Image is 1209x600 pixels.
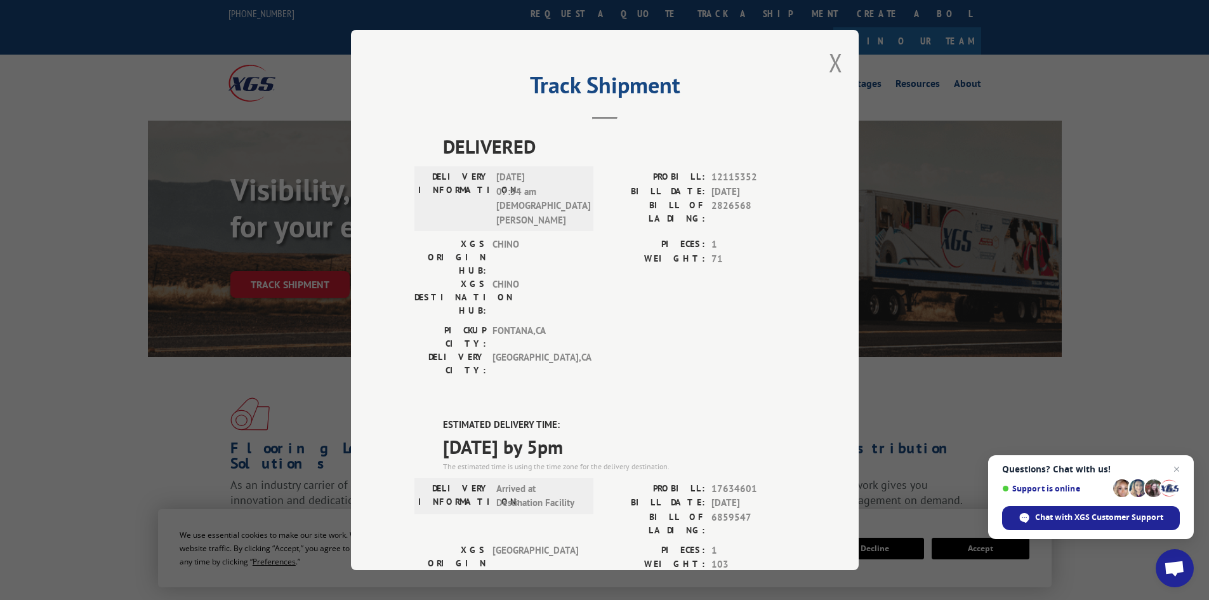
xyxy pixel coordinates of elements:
span: 1 [711,543,795,558]
span: CHINO [492,237,578,277]
span: 17634601 [711,482,795,497]
label: WEIGHT: [605,557,705,572]
span: 12115352 [711,170,795,185]
label: PICKUP CITY: [414,324,486,350]
span: [DATE] [711,496,795,510]
label: DELIVERY INFORMATION: [418,482,490,510]
span: FONTANA , CA [492,324,578,350]
span: DELIVERED [443,132,795,161]
span: [DATE] [711,185,795,199]
span: [GEOGRAPHIC_DATA] , CA [492,350,578,377]
div: Chat with XGS Customer Support [1002,506,1180,530]
span: 6859547 [711,510,795,537]
span: [GEOGRAPHIC_DATA] [492,543,578,583]
div: Open chat [1156,549,1194,587]
span: Questions? Chat with us! [1002,464,1180,474]
label: XGS ORIGIN HUB: [414,543,486,583]
button: Close modal [829,46,843,79]
span: Arrived at Destination Facility [496,482,582,510]
label: BILL DATE: [605,496,705,510]
label: XGS DESTINATION HUB: [414,277,486,317]
span: Support is online [1002,484,1109,493]
span: [DATE] 07:54 am [DEMOGRAPHIC_DATA][PERSON_NAME] [496,170,582,227]
label: DELIVERY CITY: [414,350,486,377]
span: Chat with XGS Customer Support [1035,512,1163,523]
div: The estimated time is using the time zone for the delivery destination. [443,461,795,472]
label: PROBILL: [605,482,705,497]
label: PIECES: [605,237,705,252]
label: BILL OF LADING: [605,199,705,225]
label: ESTIMATED DELIVERY TIME: [443,418,795,432]
label: WEIGHT: [605,252,705,267]
label: PROBILL: [605,170,705,185]
span: 71 [711,252,795,267]
label: XGS ORIGIN HUB: [414,237,486,277]
span: 2826568 [711,199,795,225]
span: 103 [711,557,795,572]
label: BILL OF LADING: [605,510,705,537]
label: PIECES: [605,543,705,558]
label: DELIVERY INFORMATION: [418,170,490,227]
h2: Track Shipment [414,76,795,100]
label: BILL DATE: [605,185,705,199]
span: CHINO [492,277,578,317]
span: 1 [711,237,795,252]
span: Close chat [1169,462,1184,477]
span: [DATE] by 5pm [443,432,795,461]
